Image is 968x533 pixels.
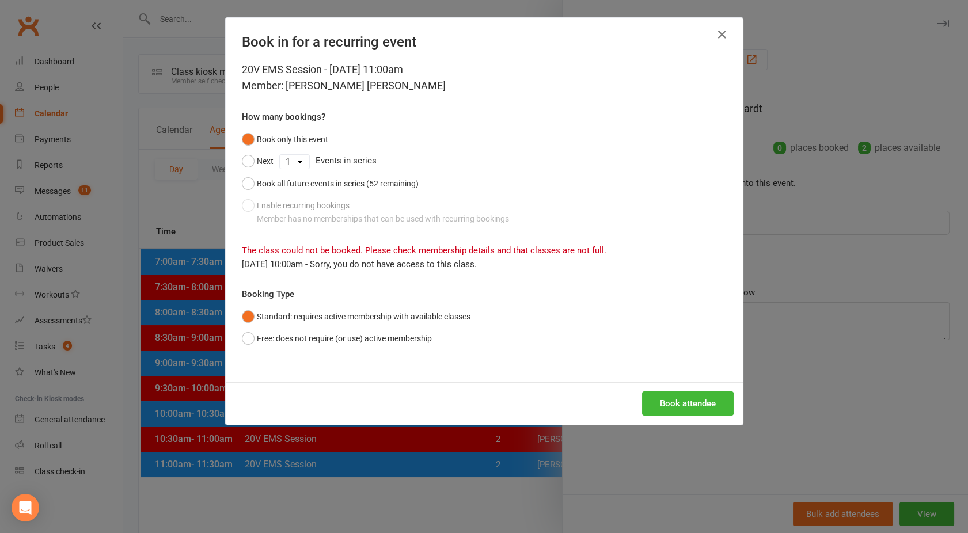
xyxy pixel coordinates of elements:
[242,245,606,256] span: The class could not be booked. Please check membership details and that classes are not full.
[242,306,470,328] button: Standard: requires active membership with available classes
[242,287,294,301] label: Booking Type
[242,150,274,172] button: Next
[242,34,727,50] h4: Book in for a recurring event
[242,328,432,349] button: Free: does not require (or use) active membership
[242,173,419,195] button: Book all future events in series (52 remaining)
[642,391,734,416] button: Book attendee
[713,25,731,44] button: Close
[242,110,325,124] label: How many bookings?
[242,150,727,172] div: Events in series
[257,177,419,190] div: Book all future events in series (52 remaining)
[242,62,727,94] div: 20V EMS Session - [DATE] 11:00am Member: [PERSON_NAME] [PERSON_NAME]
[12,494,39,521] div: Open Intercom Messenger
[242,128,328,150] button: Book only this event
[242,257,727,271] div: [DATE] 10:00am - Sorry, you do not have access to this class.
